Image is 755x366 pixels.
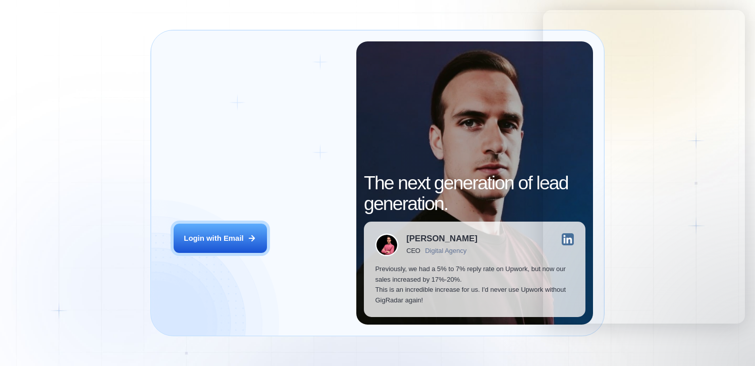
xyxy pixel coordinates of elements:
iframe: Intercom live chat [721,332,745,356]
div: Digital Agency [425,247,466,255]
div: Login with Email [184,233,243,244]
iframe: Intercom live chat [543,10,745,324]
div: [PERSON_NAME] [406,235,477,243]
div: CEO [406,247,420,255]
button: Login with Email [174,224,267,253]
h2: The next generation of lead generation. [364,173,585,214]
p: Previously, we had a 5% to 7% reply rate on Upwork, but now our sales increased by 17%-20%. This ... [375,264,574,305]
